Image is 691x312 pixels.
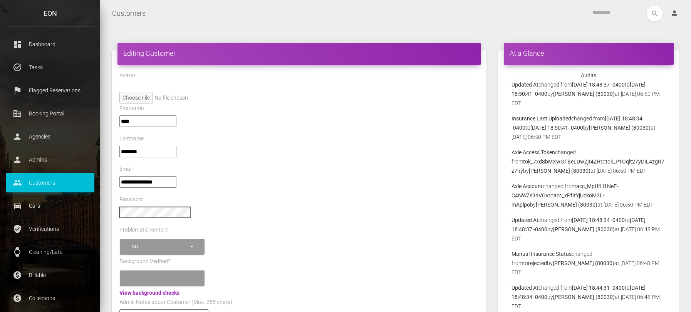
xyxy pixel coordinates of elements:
b: [PERSON_NAME] (80030) [553,91,615,97]
b: Updated At [512,285,538,291]
a: corporate_fare Booking Portal [6,104,94,123]
b: Axle Access Token [512,149,555,155]
button: Please select [120,270,205,286]
a: flag Flagged Reservations [6,81,94,100]
p: Agencies [12,131,89,142]
a: Customers [112,4,146,23]
a: person Agencies [6,127,94,146]
p: Cleaning/Late [12,246,89,258]
strong: Audits [581,72,596,78]
button: No [120,239,205,255]
h4: Editing Customer [123,48,475,58]
a: verified_user Verifications [6,219,94,239]
p: Verifications [12,223,89,235]
p: Dashboard [12,38,89,50]
b: acc_xPfItYjUckoM3L-mAplpo [512,192,604,208]
b: [PERSON_NAME] (80030) [553,226,615,232]
p: changed from to by at [DATE] 06:50 PM EDT [512,114,666,142]
a: drive_eta Cars [6,196,94,215]
a: person Admins [6,150,94,169]
label: Admin Notes about Customer (Max. 255 chars) [119,299,232,306]
b: [PERSON_NAME] (80030) [536,202,597,208]
label: Avatar [119,72,136,80]
a: paid Collections [6,289,94,308]
a: dashboard Dashboard [6,35,94,54]
p: Customers [12,177,89,189]
b: Axle Account [512,183,543,189]
label: Password [119,196,144,204]
b: tok_7xd8bMXwGTBeLDwZjt4ZH [523,159,600,165]
div: No [131,244,190,250]
b: [PERSON_NAME] (80030) [529,168,590,174]
b: [DATE] 18:50:41 -0400 [530,125,583,131]
p: Cars [12,200,89,212]
a: watch Cleaning/Late [6,242,94,262]
b: [PERSON_NAME] (80030) [589,125,651,131]
p: changed from to by at [DATE] 06:50 PM EDT [512,182,666,209]
a: paid Billable [6,265,94,285]
a: people Customers [6,173,94,192]
p: Tasks [12,62,89,73]
b: [DATE] 18:48:34 -0400 [572,217,625,223]
p: Collections [12,292,89,304]
b: Manual Insurance Status [512,251,572,257]
label: Background Verified? [119,258,171,265]
b: [DATE] 18:48:37 -0400 [572,82,625,88]
p: changed from to by at [DATE] 06:50 PM EDT [512,148,666,175]
b: rejected [528,260,547,266]
b: Updated At [512,217,538,223]
a: person [665,6,685,21]
p: changed from to by at [DATE] 06:48 PM EDT [512,283,666,311]
b: Insurance Last Uploaded [512,115,571,122]
p: Booking Portal [12,108,89,119]
p: Admins [12,154,89,165]
h4: At a Glance [510,48,668,58]
i: person [671,9,678,17]
label: Problematic Renter? [119,226,168,234]
p: Billable [12,269,89,281]
b: [DATE] 18:44:31 -0400 [572,285,625,291]
a: task_alt Tasks [6,58,94,77]
b: Updated At [512,82,538,88]
p: Flagged Reservations [12,85,89,96]
b: [PERSON_NAME] (80030) [553,294,615,300]
button: search [647,6,662,22]
p: changed from to by at [DATE] 06:50 PM EDT [512,80,666,108]
label: Email [119,165,132,173]
b: [PERSON_NAME] (80030) [553,260,614,266]
div: Please select [131,275,190,282]
label: Lastname [119,135,144,143]
label: Firstname [119,105,144,112]
a: View background checks [119,290,179,296]
p: changed from to by at [DATE] 06:48 PM EDT [512,215,666,243]
p: changed from to by at [DATE] 06:48 PM EDT [512,249,666,277]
